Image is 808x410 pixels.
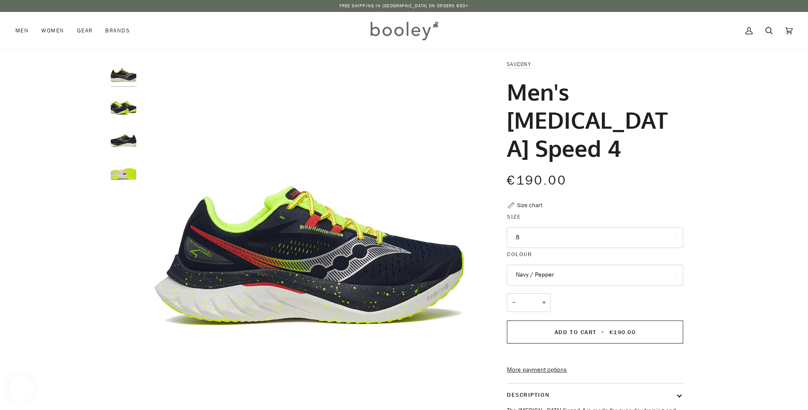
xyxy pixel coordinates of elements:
[507,365,683,375] a: More payment options
[15,12,35,49] a: Men
[141,60,477,397] img: Saucony Endorphin Speed 4 Navy / Pepper - Booley Galway
[555,328,597,336] span: Add to Cart
[111,92,136,118] img: Saucony Endorphin Speed 4 Navy / Pepper - Booley Galway
[111,60,136,85] img: Saucony Endorphin Speed 4 Navy / Pepper - Booley Galway
[610,328,636,336] span: €190.00
[507,172,566,189] span: €190.00
[507,227,683,248] button: 8
[99,12,136,49] a: Brands
[599,328,607,336] span: •
[77,26,93,35] span: Gear
[507,293,551,312] input: Quantity
[507,320,683,344] button: Add to Cart • €190.00
[339,3,469,9] p: Free Shipping in [GEOGRAPHIC_DATA] on Orders €50+
[9,376,34,401] iframe: Button to open loyalty program pop-up
[111,158,136,183] img: Saucony Endorphin Speed 4 Navy / Pepper - Booley Galway
[517,201,542,210] div: Size chart
[507,78,677,162] h1: Men's [MEDICAL_DATA] Speed 4
[507,384,683,406] button: Description
[507,250,532,259] span: Colour
[35,12,70,49] a: Women
[507,61,531,68] a: Saucony
[105,26,130,35] span: Brands
[507,293,520,312] button: −
[15,26,29,35] span: Men
[41,26,64,35] span: Women
[537,293,551,312] button: +
[71,12,99,49] a: Gear
[111,125,136,150] img: Saucony Endorphin Speed 4 Navy / Pepper - Booley Galway
[507,212,521,221] span: Size
[507,265,683,286] button: Navy / Pepper
[367,18,441,43] img: Booley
